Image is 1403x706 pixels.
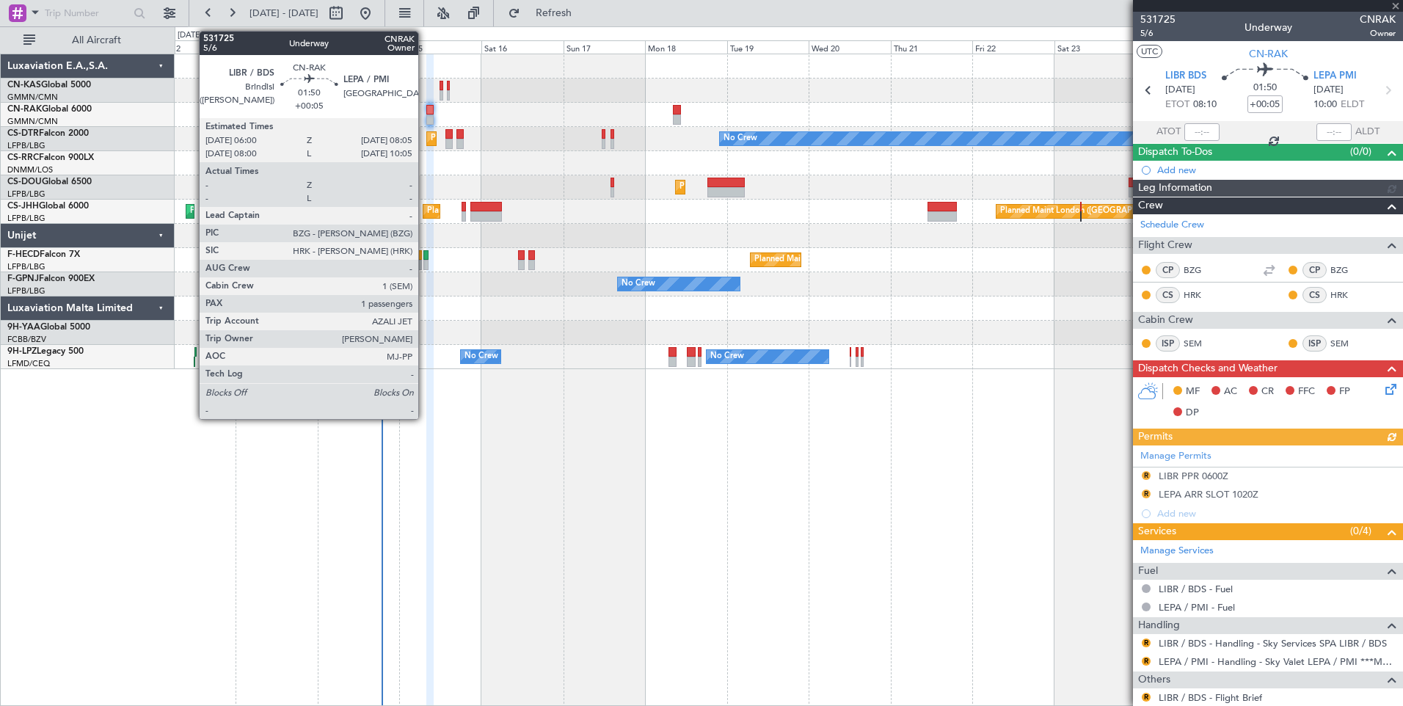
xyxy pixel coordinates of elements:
[7,274,95,283] a: F-GPNJFalcon 900EX
[1138,523,1176,540] span: Services
[45,2,129,24] input: Trip Number
[1186,406,1199,421] span: DP
[1186,385,1200,399] span: MF
[1138,672,1170,688] span: Others
[1157,164,1396,176] div: Add new
[1138,563,1158,580] span: Fuel
[7,105,92,114] a: CN-RAKGlobal 6000
[1184,288,1217,302] a: HRK
[7,250,80,259] a: F-HECDFalcon 7X
[7,153,94,162] a: CS-RRCFalcon 900LX
[1165,98,1189,112] span: ETOT
[38,35,155,46] span: All Aircraft
[1140,544,1214,558] a: Manage Services
[7,213,45,224] a: LFPB/LBG
[7,334,46,345] a: FCBB/BZV
[16,29,159,52] button: All Aircraft
[1156,262,1180,278] div: CP
[1000,200,1176,222] div: Planned Maint London ([GEOGRAPHIC_DATA])
[1339,385,1350,399] span: FP
[1156,125,1181,139] span: ATOT
[809,40,891,54] div: Wed 20
[7,202,89,211] a: CS-JHHGlobal 6000
[1224,385,1237,399] span: AC
[190,200,421,222] div: Planned Maint [GEOGRAPHIC_DATA] ([GEOGRAPHIC_DATA])
[481,40,564,54] div: Sat 16
[1138,617,1180,634] span: Handling
[7,140,45,151] a: LFPB/LBG
[1313,69,1357,84] span: LEPA PMI
[1302,287,1327,303] div: CS
[1159,601,1235,614] a: LEPA / PMI - Fuel
[1360,27,1396,40] span: Owner
[1159,637,1387,649] a: LIBR / BDS - Handling - Sky Services SPA LIBR / BDS
[1350,523,1371,539] span: (0/4)
[564,40,646,54] div: Sun 17
[7,116,58,127] a: GMMN/CMN
[1140,218,1204,233] a: Schedule Crew
[178,29,203,42] div: [DATE]
[464,346,498,368] div: No Crew
[1165,83,1195,98] span: [DATE]
[1313,98,1337,112] span: 10:00
[972,40,1054,54] div: Fri 22
[7,153,39,162] span: CS-RRC
[7,81,41,90] span: CN-KAS
[1313,83,1344,98] span: [DATE]
[1156,287,1180,303] div: CS
[1249,46,1288,62] span: CN-RAK
[1138,312,1193,329] span: Cabin Crew
[236,40,318,54] div: Wed 13
[7,92,58,103] a: GMMN/CMN
[7,105,42,114] span: CN-RAK
[1330,288,1363,302] a: HRK
[7,347,84,356] a: 9H-LPZLegacy 500
[249,7,318,20] span: [DATE] - [DATE]
[1193,98,1217,112] span: 08:10
[318,40,400,54] div: Thu 14
[1140,27,1176,40] span: 5/6
[7,358,50,369] a: LFMD/CEQ
[1261,385,1274,399] span: CR
[7,164,53,175] a: DNMM/LOS
[1341,98,1364,112] span: ELDT
[1245,20,1292,35] div: Underway
[7,178,42,186] span: CS-DOU
[1302,335,1327,352] div: ISP
[724,128,757,150] div: No Crew
[1054,40,1137,54] div: Sat 23
[7,285,45,296] a: LFPB/LBG
[645,40,727,54] div: Mon 18
[1330,337,1363,350] a: SEM
[7,323,40,332] span: 9H-YAA
[7,261,45,272] a: LFPB/LBG
[7,129,89,138] a: CS-DTRFalcon 2000
[1138,144,1212,161] span: Dispatch To-Dos
[7,323,90,332] a: 9H-YAAGlobal 5000
[7,274,39,283] span: F-GPNJ
[1159,655,1396,668] a: LEPA / PMI - Handling - Sky Valet LEPA / PMI ***MYHANDLING***
[154,40,236,54] div: Tue 12
[1302,262,1327,278] div: CP
[622,273,655,295] div: No Crew
[1140,12,1176,27] span: 531725
[1137,45,1162,58] button: UTC
[1253,81,1277,95] span: 01:50
[501,1,589,25] button: Refresh
[523,8,585,18] span: Refresh
[1138,237,1192,254] span: Flight Crew
[431,128,662,150] div: Planned Maint [GEOGRAPHIC_DATA] ([GEOGRAPHIC_DATA])
[1165,69,1206,84] span: LIBR BDS
[679,176,911,198] div: Planned Maint [GEOGRAPHIC_DATA] ([GEOGRAPHIC_DATA])
[1184,263,1217,277] a: BZG
[399,40,481,54] div: Fri 15
[1159,691,1262,704] a: LIBR / BDS - Flight Brief
[266,128,341,150] div: Planned Maint Sofia
[754,249,985,271] div: Planned Maint [GEOGRAPHIC_DATA] ([GEOGRAPHIC_DATA])
[7,178,92,186] a: CS-DOUGlobal 6500
[1330,263,1363,277] a: BZG
[349,176,590,198] div: Unplanned Maint [GEOGRAPHIC_DATA] ([GEOGRAPHIC_DATA])
[710,346,744,368] div: No Crew
[427,200,658,222] div: Planned Maint [GEOGRAPHIC_DATA] ([GEOGRAPHIC_DATA])
[1138,360,1278,377] span: Dispatch Checks and Weather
